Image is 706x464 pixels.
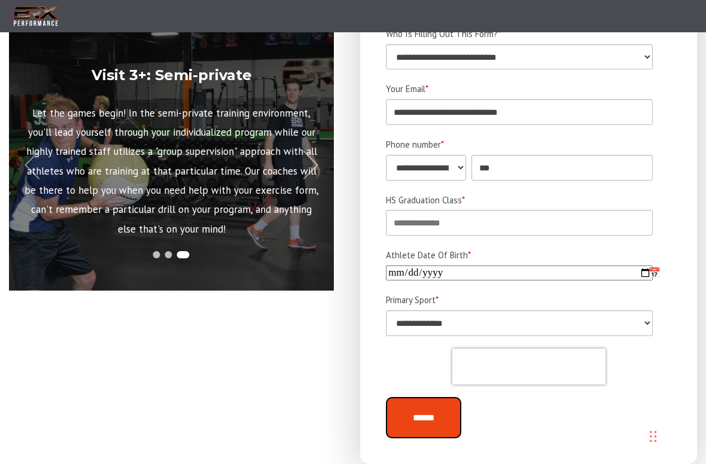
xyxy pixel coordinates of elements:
span: Athlete Date Of Birth [386,249,468,261]
span: Primary Sport [386,294,436,306]
div: Drag [650,419,657,454]
iframe: Chat Widget [525,335,706,464]
strong: Visit 3+: Semi-private [92,66,252,84]
img: BRX Transparent Logo-2 [12,4,60,29]
span: Phone number [386,139,441,150]
iframe: reCAPTCHA [452,349,605,384]
p: Let the games begin! In the semi-private training environment, you'll lead yourself through your ... [22,103,321,238]
span: Who Is Filling Out This Form? [386,28,498,39]
span: Your Email [386,83,425,94]
span: HS Graduation Class [386,194,462,206]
